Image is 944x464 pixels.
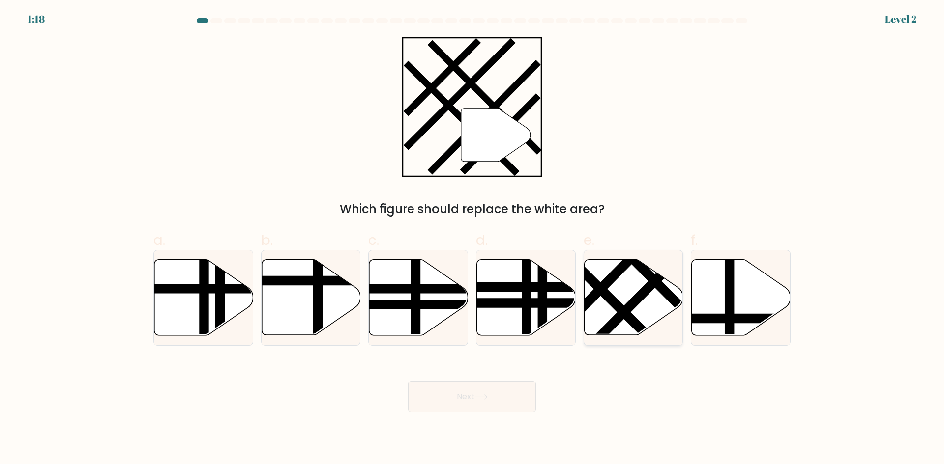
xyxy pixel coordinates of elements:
[885,12,916,27] div: Level 2
[408,381,536,412] button: Next
[691,230,698,249] span: f.
[461,109,531,162] g: "
[368,230,379,249] span: c.
[476,230,488,249] span: d.
[28,12,45,27] div: 1:18
[159,200,785,218] div: Which figure should replace the white area?
[261,230,273,249] span: b.
[153,230,165,249] span: a.
[584,230,594,249] span: e.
